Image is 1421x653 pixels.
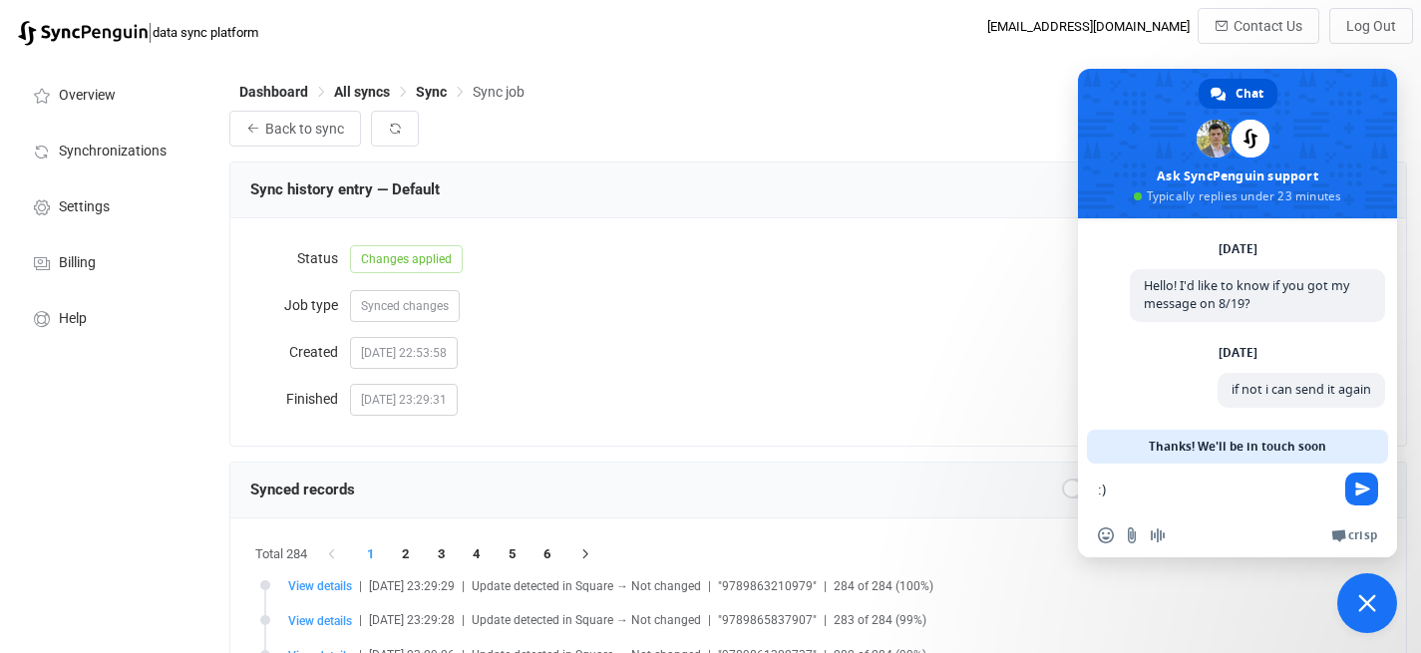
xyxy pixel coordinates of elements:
button: Back to sync [229,111,361,147]
span: | [462,613,465,627]
span: | [462,579,465,593]
li: 1 [353,540,389,568]
span: Thanks! We'll be in touch soon [1149,430,1326,464]
span: Billing [59,255,96,271]
span: Overview [59,88,116,104]
a: Chat [1199,79,1277,109]
div: [DATE] [1219,347,1257,359]
span: "9789865837907" [718,613,817,627]
a: Overview [10,66,209,122]
li: 3 [424,540,460,568]
span: Sync job [473,84,525,100]
textarea: Compose your message... [1098,464,1337,513]
div: Breadcrumb [239,85,525,99]
span: | [708,579,711,593]
span: if not i can send it again [1232,381,1371,398]
span: | [824,579,827,593]
span: Crisp [1348,527,1377,543]
span: Update detected in Square → Not changed [472,613,701,627]
a: Settings [10,177,209,233]
label: Created [250,332,350,372]
label: Job type [250,285,350,325]
span: Send a file [1124,527,1140,543]
span: Update detected in Square → Not changed [472,579,701,593]
a: Synchronizations [10,122,209,177]
span: Total 284 [255,540,307,568]
span: Insert an emoji [1098,527,1114,543]
span: Help [59,311,87,327]
span: Sync history entry — Default [250,180,440,198]
li: 5 [495,540,531,568]
span: All syncs [334,84,390,100]
span: Send [1345,473,1378,505]
a: Help [10,289,209,345]
span: | [148,18,153,46]
button: Log Out [1329,8,1413,44]
span: "9789863210979" [718,579,817,593]
span: Hello! I'd like to know if you got my message on 8/19? [1144,277,1349,312]
span: [DATE] 22:53:58 [350,337,458,369]
li: 6 [530,540,565,568]
span: [DATE] 23:29:29 [369,579,455,593]
span: [DATE] 23:29:28 [369,613,455,627]
div: [EMAIL_ADDRESS][DOMAIN_NAME] [987,19,1190,34]
span: Dashboard [239,84,308,100]
span: View details [288,579,352,593]
a: |data sync platform [18,18,258,46]
a: Crisp [1331,527,1377,543]
li: 2 [388,540,424,568]
a: Close chat [1337,573,1397,633]
button: Contact Us [1198,8,1319,44]
span: | [359,579,362,593]
span: Sync [416,84,447,100]
span: Audio message [1150,527,1166,543]
span: | [359,613,362,627]
span: data sync platform [153,25,258,40]
li: 4 [459,540,495,568]
span: Log Out [1346,18,1396,34]
span: [DATE] 23:29:31 [350,384,458,416]
label: Finished [250,379,350,419]
span: Settings [59,199,110,215]
span: 283 of 284 (99%) [834,613,926,627]
span: Synced records [250,481,355,498]
div: [DATE] [1219,243,1257,255]
span: 284 of 284 (100%) [834,579,933,593]
span: Synchronizations [59,144,167,160]
span: Back to sync [265,121,344,137]
span: View details [288,614,352,628]
label: Status [250,238,350,278]
img: syncpenguin.svg [18,21,148,46]
span: | [824,613,827,627]
span: Chat [1236,79,1263,109]
a: Billing [10,233,209,289]
span: | [708,613,711,627]
span: Synced changes [361,299,449,313]
span: Contact Us [1234,18,1302,34]
span: Changes applied [350,245,463,273]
